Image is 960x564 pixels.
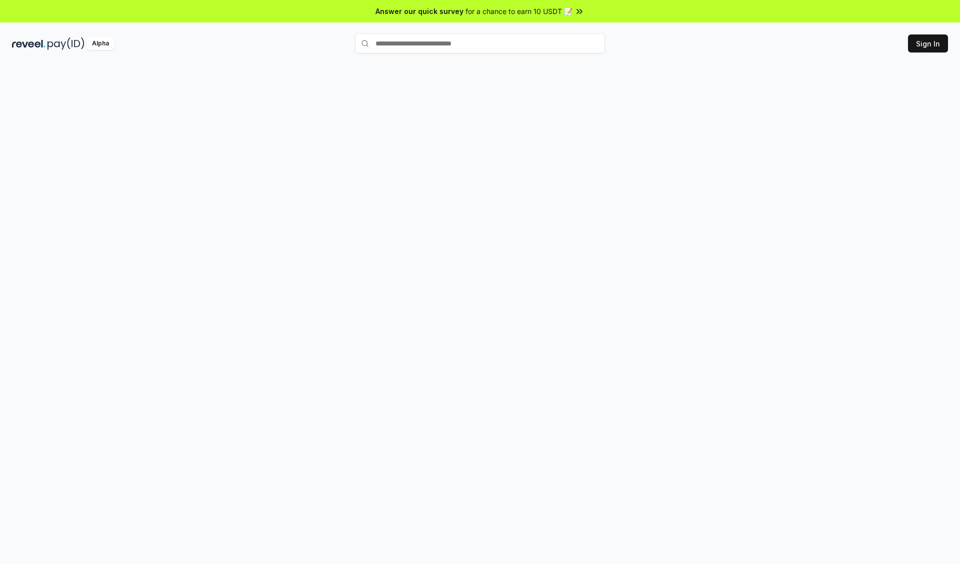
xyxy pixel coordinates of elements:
span: for a chance to earn 10 USDT 📝 [465,6,572,16]
button: Sign In [908,34,948,52]
div: Alpha [86,37,114,50]
span: Answer our quick survey [375,6,463,16]
img: pay_id [47,37,84,50]
img: reveel_dark [12,37,45,50]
